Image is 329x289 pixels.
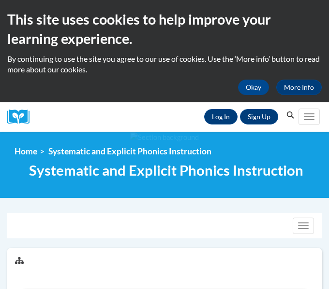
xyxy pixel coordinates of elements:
img: Logo brand [7,110,36,124]
p: By continuing to use the site you agree to our use of cookies. Use the ‘More info’ button to read... [7,54,322,75]
button: Okay [238,80,269,95]
a: Cox Campus [7,110,36,124]
a: Home [15,146,37,156]
img: Section background [130,132,199,143]
span: Systematic and Explicit Phonics Instruction [29,162,303,179]
button: Search [283,110,298,121]
a: More Info [276,80,322,95]
h2: This site uses cookies to help improve your learning experience. [7,10,322,49]
a: Register [240,109,278,124]
div: Main menu [298,102,322,132]
span: Systematic and Explicit Phonics Instruction [48,146,211,156]
a: Log In [204,109,238,124]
